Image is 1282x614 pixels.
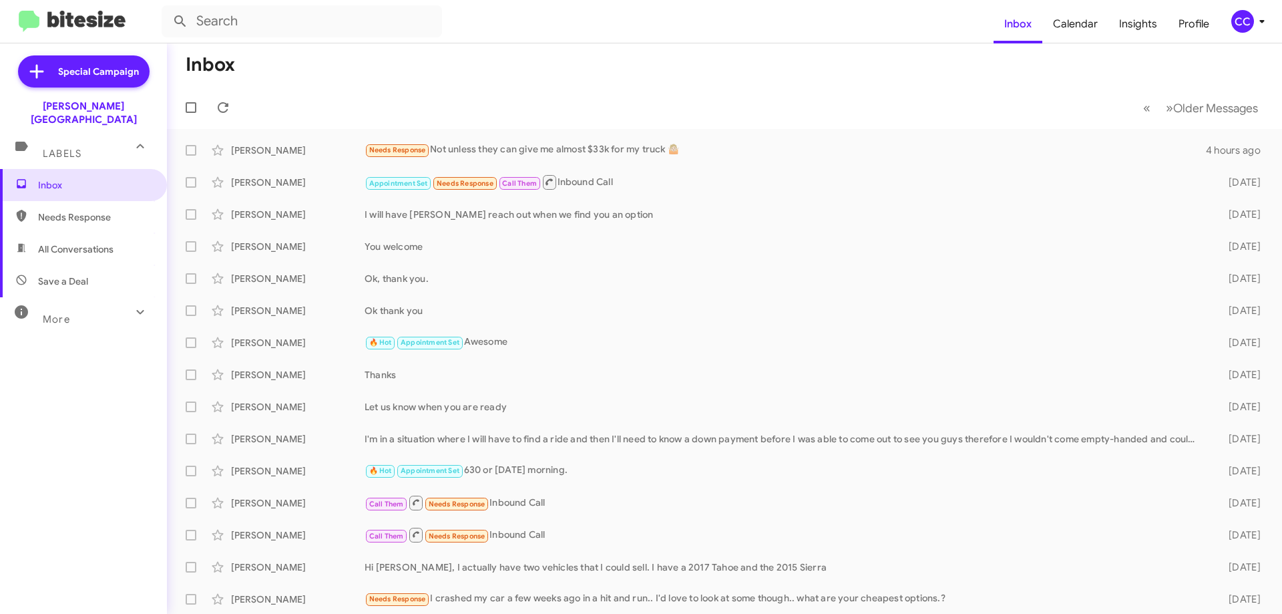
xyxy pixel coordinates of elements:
[365,591,1207,607] div: I crashed my car a few weeks ago in a hit and run.. I'd love to look at some though.. what are yo...
[365,432,1207,446] div: I'm in a situation where I will have to find a ride and then I'll need to know a down payment bef...
[38,275,88,288] span: Save a Deal
[1207,432,1271,446] div: [DATE]
[365,335,1207,350] div: Awesome
[1158,94,1266,122] button: Next
[231,400,365,414] div: [PERSON_NAME]
[502,179,537,188] span: Call Them
[1168,5,1220,43] a: Profile
[1207,528,1271,542] div: [DATE]
[1207,272,1271,285] div: [DATE]
[1207,368,1271,381] div: [DATE]
[58,65,139,78] span: Special Campaign
[401,466,459,475] span: Appointment Set
[365,174,1207,190] div: Inbound Call
[369,595,426,603] span: Needs Response
[369,466,392,475] span: 🔥 Hot
[994,5,1042,43] a: Inbox
[365,142,1206,158] div: Not unless they can give me almost $33k for my truck 🤷🏼
[1207,176,1271,189] div: [DATE]
[162,5,442,37] input: Search
[369,500,404,508] span: Call Them
[231,304,365,317] div: [PERSON_NAME]
[231,464,365,478] div: [PERSON_NAME]
[18,55,150,88] a: Special Campaign
[1207,561,1271,574] div: [DATE]
[365,494,1207,511] div: Inbound Call
[437,179,493,188] span: Needs Response
[1207,464,1271,478] div: [DATE]
[1207,240,1271,253] div: [DATE]
[43,313,70,325] span: More
[43,148,81,160] span: Labels
[365,272,1207,285] div: Ok, thank you.
[231,432,365,446] div: [PERSON_NAME]
[369,532,404,541] span: Call Them
[1231,10,1254,33] div: CC
[365,368,1207,381] div: Thanks
[1207,336,1271,349] div: [DATE]
[231,561,365,574] div: [PERSON_NAME]
[1173,101,1258,116] span: Older Messages
[1136,94,1266,122] nav: Page navigation example
[365,561,1207,574] div: Hi [PERSON_NAME], I actually have two vehicles that I could sell. I have a 2017 Tahoe and the 201...
[231,176,365,189] div: [PERSON_NAME]
[365,304,1207,317] div: Ok thank you
[1207,400,1271,414] div: [DATE]
[1207,593,1271,606] div: [DATE]
[365,526,1207,543] div: Inbound Call
[429,500,485,508] span: Needs Response
[231,272,365,285] div: [PERSON_NAME]
[38,210,152,224] span: Needs Response
[1207,208,1271,221] div: [DATE]
[365,208,1207,221] div: I will have [PERSON_NAME] reach out when we find you an option
[1108,5,1168,43] a: Insights
[38,243,114,256] span: All Conversations
[429,532,485,541] span: Needs Response
[231,368,365,381] div: [PERSON_NAME]
[369,338,392,347] span: 🔥 Hot
[231,496,365,510] div: [PERSON_NAME]
[1042,5,1108,43] a: Calendar
[186,54,235,75] h1: Inbox
[231,240,365,253] div: [PERSON_NAME]
[1207,496,1271,510] div: [DATE]
[1166,100,1173,116] span: »
[365,463,1207,478] div: 630 or [DATE] morning.
[365,400,1207,414] div: Let us know when you are ready
[1135,94,1158,122] button: Previous
[231,336,365,349] div: [PERSON_NAME]
[1220,10,1267,33] button: CC
[369,146,426,154] span: Needs Response
[38,178,152,192] span: Inbox
[1143,100,1150,116] span: «
[1207,304,1271,317] div: [DATE]
[231,593,365,606] div: [PERSON_NAME]
[231,528,365,542] div: [PERSON_NAME]
[369,179,428,188] span: Appointment Set
[1206,144,1271,157] div: 4 hours ago
[365,240,1207,253] div: You welcome
[231,208,365,221] div: [PERSON_NAME]
[401,338,459,347] span: Appointment Set
[231,144,365,157] div: [PERSON_NAME]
